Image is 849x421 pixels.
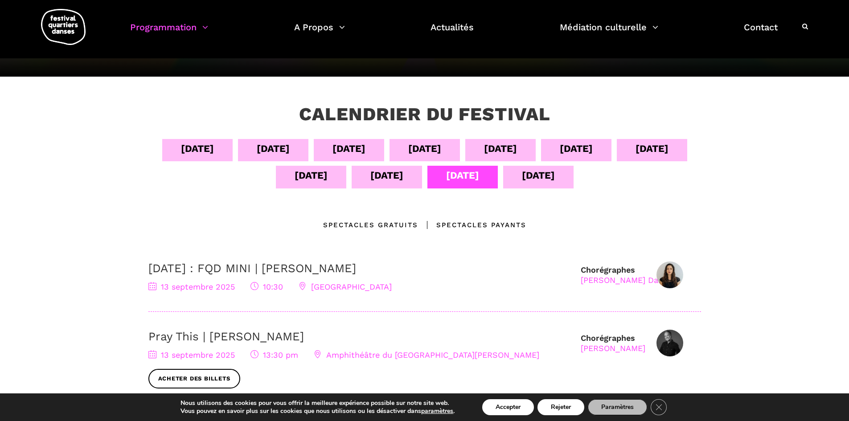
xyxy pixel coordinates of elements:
div: Chorégraphes [581,333,645,354]
div: [DATE] [257,141,290,156]
img: logo-fqd-med [41,9,86,45]
div: [PERSON_NAME] Danse [581,275,672,285]
div: [DATE] [181,141,214,156]
span: 10:30 [250,282,283,291]
div: Chorégraphes [581,265,672,286]
a: Contact [744,20,778,46]
div: [DATE] [484,141,517,156]
a: Programmation [130,20,208,46]
div: [DATE] [332,141,365,156]
p: Nous utilisons des cookies pour vous offrir la meilleure expérience possible sur notre site web. [180,399,455,407]
span: 13:30 pm [250,350,298,360]
a: Acheter des billets [148,369,240,389]
div: Spectacles Payants [418,220,526,230]
div: [DATE] [560,141,593,156]
div: [DATE] [522,168,555,183]
img: IMG01031-Edit [656,262,683,288]
a: [DATE] : FQD MINI | [PERSON_NAME] [148,262,356,275]
a: Médiation culturelle [560,20,658,46]
p: Vous pouvez en savoir plus sur les cookies que nous utilisons ou les désactiver dans . [180,407,455,415]
div: [PERSON_NAME] [581,343,645,353]
div: [DATE] [408,141,441,156]
div: [DATE] [446,168,479,183]
h3: Calendrier du festival [299,103,550,126]
button: Rejeter [537,399,584,415]
button: Accepter [482,399,534,415]
span: 13 septembre 2025 [148,350,235,360]
div: [DATE] [636,141,669,156]
div: [DATE] [295,168,328,183]
div: [DATE] [370,168,403,183]
img: Denise Clarke [656,330,683,356]
span: 13 septembre 2025 [148,282,235,291]
button: Close GDPR Cookie Banner [651,399,667,415]
div: Spectacles gratuits [323,220,418,230]
span: [GEOGRAPHIC_DATA] [299,282,392,291]
a: Actualités [431,20,474,46]
span: Amphithéâtre du [GEOGRAPHIC_DATA][PERSON_NAME] [314,350,539,360]
button: paramètres [421,407,453,415]
a: A Propos [294,20,345,46]
a: Pray This | [PERSON_NAME] [148,330,304,343]
button: Paramètres [588,399,647,415]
